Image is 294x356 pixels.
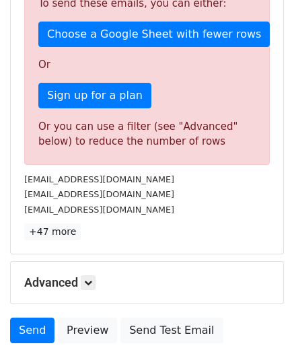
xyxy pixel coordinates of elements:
p: Or [38,58,256,72]
small: [EMAIL_ADDRESS][DOMAIN_NAME] [24,174,174,184]
a: Preview [58,318,117,343]
div: Or you can use a filter (see "Advanced" below) to reduce the number of rows [38,119,256,149]
a: Sign up for a plan [38,83,151,108]
a: Send Test Email [120,318,223,343]
h5: Advanced [24,275,270,290]
iframe: Chat Widget [227,291,294,356]
small: [EMAIL_ADDRESS][DOMAIN_NAME] [24,205,174,215]
small: [EMAIL_ADDRESS][DOMAIN_NAME] [24,189,174,199]
a: Send [10,318,54,343]
a: +47 more [24,223,81,240]
a: Choose a Google Sheet with fewer rows [38,22,270,47]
